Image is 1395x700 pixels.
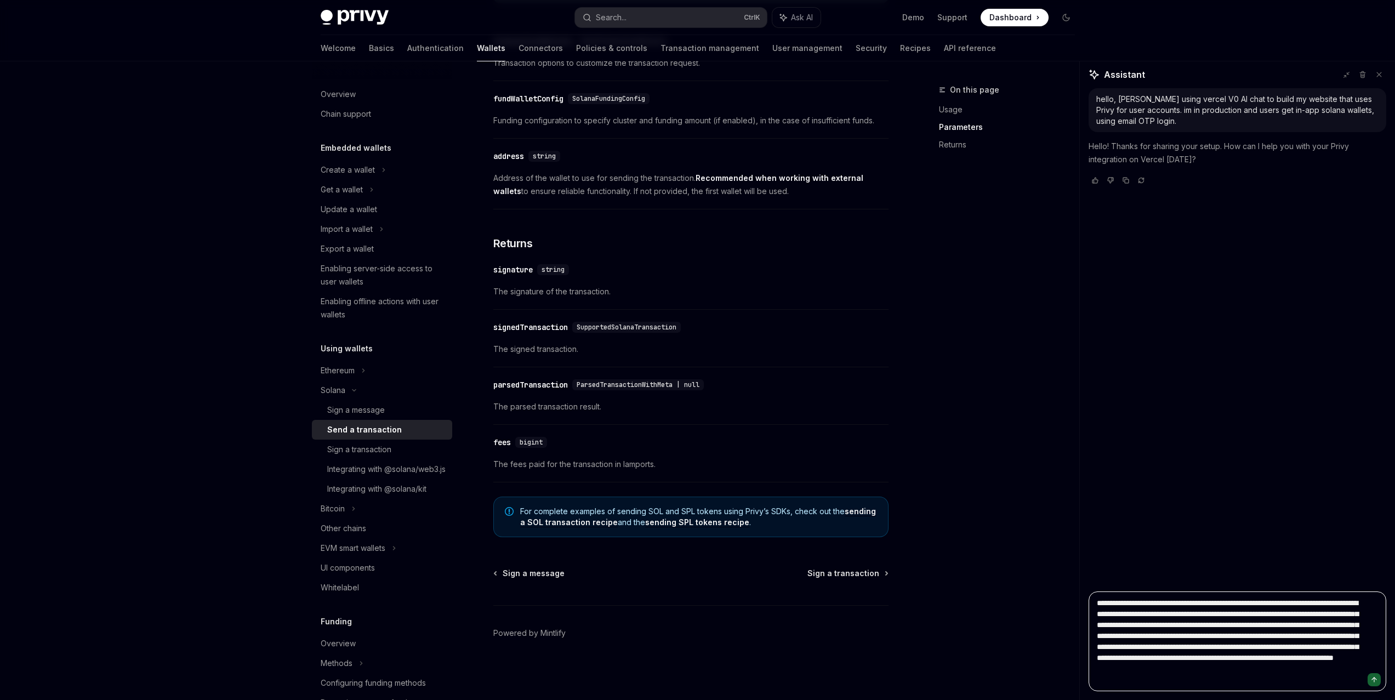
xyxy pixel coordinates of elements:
p: Hello! Thanks for sharing your setup. How can I help you with your Privy integration on Vercel [D... [1089,140,1386,166]
div: Get a wallet [321,183,363,196]
a: Usage [939,101,1084,118]
div: Other chains [321,522,366,535]
div: address [493,151,524,162]
a: Update a wallet [312,200,452,219]
div: parsedTransaction [493,379,568,390]
a: sending SPL tokens recipe [645,517,749,527]
button: Ask AI [772,8,821,27]
a: Other chains [312,519,452,538]
a: Send a transaction [312,420,452,440]
span: Funding configuration to specify cluster and funding amount (if enabled), in the case of insuffic... [493,114,889,127]
svg: Note [505,507,514,516]
a: Authentication [407,35,464,61]
div: Sign a message [327,403,385,417]
button: Send message [1368,673,1381,686]
div: Send a transaction [327,423,402,436]
span: SolanaFundingConfig [572,94,645,103]
span: Returns [493,236,533,251]
div: Sign a transaction [327,443,391,456]
a: Whitelabel [312,578,452,597]
div: Integrating with @solana/kit [327,482,426,496]
a: API reference [944,35,996,61]
a: Powered by Mintlify [493,628,566,639]
a: Demo [902,12,924,23]
span: The signed transaction. [493,343,889,356]
span: For complete examples of sending SOL and SPL tokens using Privy’s SDKs, check out the and the . [520,506,877,528]
div: Import a wallet [321,223,373,236]
h5: Funding [321,615,352,628]
div: fees [493,437,511,448]
div: Solana [321,384,345,397]
span: Transaction options to customize the transaction request. [493,56,889,70]
div: Enabling server-side access to user wallets [321,262,446,288]
a: Configuring funding methods [312,673,452,693]
span: The fees paid for the transaction in lamports. [493,458,889,471]
div: Create a wallet [321,163,375,177]
span: The parsed transaction result. [493,400,889,413]
a: Returns [939,136,1084,153]
div: Overview [321,88,356,101]
div: Chain support [321,107,371,121]
a: UI components [312,558,452,578]
div: Update a wallet [321,203,377,216]
a: Sign a transaction [312,440,452,459]
span: SupportedSolanaTransaction [577,323,676,332]
span: The signature of the transaction. [493,285,889,298]
span: Sign a transaction [807,568,879,579]
div: Integrating with @solana/web3.js [327,463,446,476]
div: signedTransaction [493,322,568,333]
span: bigint [520,438,543,447]
div: EVM smart wallets [321,542,385,555]
div: UI components [321,561,375,574]
div: Ethereum [321,364,355,377]
span: Sign a message [503,568,565,579]
a: Enabling server-side access to user wallets [312,259,452,292]
a: Sign a transaction [807,568,887,579]
div: fundWalletConfig [493,93,563,104]
div: hello, [PERSON_NAME] using vercel V0 AI chat to build my website that uses Privy for user account... [1096,94,1379,127]
a: User management [772,35,842,61]
a: Overview [312,84,452,104]
div: Search... [596,11,627,24]
span: Assistant [1104,68,1145,81]
div: Methods [321,657,352,670]
span: Ctrl K [744,13,760,22]
a: Chain support [312,104,452,124]
a: Enabling offline actions with user wallets [312,292,452,325]
a: Dashboard [981,9,1049,26]
a: Recipes [900,35,931,61]
a: Security [856,35,887,61]
a: Integrating with @solana/kit [312,479,452,499]
div: Enabling offline actions with user wallets [321,295,446,321]
a: Welcome [321,35,356,61]
a: Parameters [939,118,1084,136]
a: Transaction management [661,35,759,61]
div: Export a wallet [321,242,374,255]
a: Sign a message [312,400,452,420]
button: Toggle dark mode [1057,9,1075,26]
a: Wallets [477,35,505,61]
div: Bitcoin [321,502,345,515]
div: signature [493,264,533,275]
img: dark logo [321,10,389,25]
a: Integrating with @solana/web3.js [312,459,452,479]
span: ParsedTransactionWithMeta | null [577,380,699,389]
span: Ask AI [791,12,813,23]
a: Connectors [519,35,563,61]
span: string [533,152,556,161]
a: Policies & controls [576,35,647,61]
a: Overview [312,634,452,653]
h5: Using wallets [321,342,373,355]
div: Whitelabel [321,581,359,594]
div: Overview [321,637,356,650]
h5: Embedded wallets [321,141,391,155]
span: On this page [950,83,999,96]
span: string [542,265,565,274]
a: Basics [369,35,394,61]
button: Search...CtrlK [575,8,767,27]
a: Support [937,12,967,23]
a: Sign a message [494,568,565,579]
span: Address of the wallet to use for sending the transaction. to ensure reliable functionality. If no... [493,172,889,198]
div: Configuring funding methods [321,676,426,690]
span: Dashboard [989,12,1032,23]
